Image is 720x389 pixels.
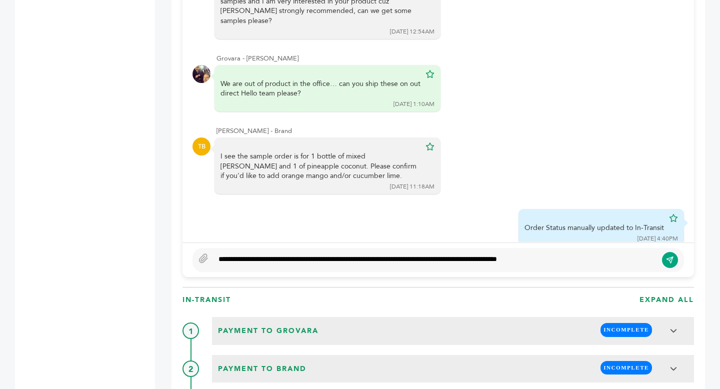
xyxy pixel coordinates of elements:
[215,361,309,377] span: Payment to brand
[192,137,210,155] div: TB
[182,295,231,305] h3: In-Transit
[390,27,434,36] div: [DATE] 12:54AM
[216,126,684,135] div: [PERSON_NAME] - Brand
[639,295,694,305] h3: EXPAND ALL
[393,100,434,108] div: [DATE] 1:10AM
[524,223,664,233] div: Order Status manually updated to In-Transit
[220,151,420,181] div: I see the sample order is for 1 bottle of mixed [PERSON_NAME] and 1 of pineapple coconut. Please ...
[600,361,652,374] span: INCOMPLETE
[215,323,321,339] span: Payment to Grovara
[216,54,684,63] div: Grovara - [PERSON_NAME]
[220,79,420,98] div: We are out of product in the office… can you ship these on out direct Hello team please?
[390,182,434,191] div: [DATE] 11:18AM
[600,323,652,336] span: INCOMPLETE
[637,234,678,243] div: [DATE] 4:40PM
